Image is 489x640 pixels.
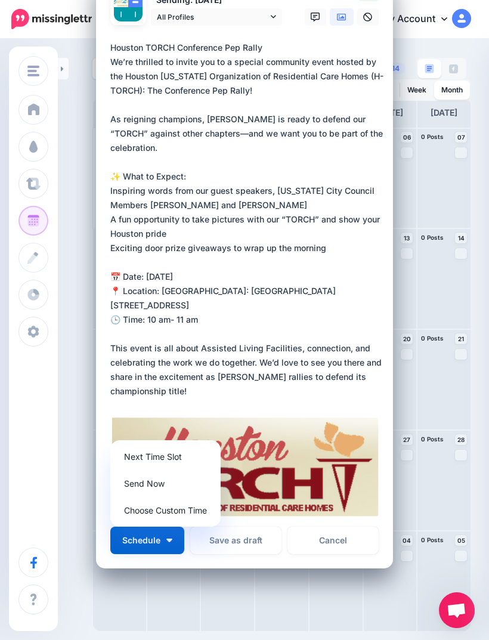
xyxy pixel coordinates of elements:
[128,7,143,21] img: AATXAJwXBereLsZzQQyevehie2bHBJGNg0dJVBSCQ2x9s96-c-63355.png
[110,415,379,518] img: 5FEBNO5AY0C9KEI1EI8WMY5CC7C56J37.png
[166,539,172,542] img: arrow-down-white.png
[157,11,268,23] span: All Profiles
[115,499,216,522] a: Choose Custom Time
[190,527,281,554] button: Save as draft
[287,527,379,554] a: Cancel
[115,445,216,468] a: Next Time Slot
[110,41,385,398] div: Houston TORCH Conference Pep Rally We’re thrilled to invite you to a special community event host...
[115,472,216,495] a: Send Now
[122,536,160,545] span: Schedule
[110,527,184,554] button: Schedule
[110,440,221,527] div: Schedule
[151,8,282,26] a: All Profiles
[114,7,128,21] img: AATXAJwXBereLsZzQQyevehie2bHBJGNg0dJVBSCQ2x9s96-c-63355.png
